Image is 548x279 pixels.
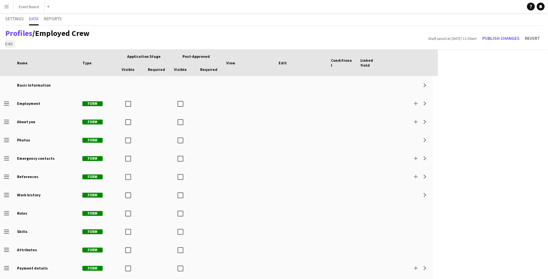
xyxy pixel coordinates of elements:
span: Application stage [127,54,161,59]
span: View [226,60,235,65]
b: Basic Information [17,83,51,88]
button: Event Board [13,0,44,13]
span: Form [82,138,103,143]
span: Conditional [331,58,352,68]
b: Employment [17,101,40,106]
b: References [17,174,38,179]
span: Form [82,211,103,216]
b: Skills [17,229,27,234]
span: Form [82,120,103,124]
span: Visible [122,67,134,72]
span: Settings [5,16,24,21]
span: Form [82,229,103,234]
span: Required [148,67,165,72]
span: Draft saved at [DATE] 11:54am [425,36,480,41]
b: Payment details [17,266,48,271]
span: Required [200,67,217,72]
span: Form [82,101,103,106]
b: Roles [17,211,27,216]
b: Emergency contacts [17,156,55,161]
span: Visible [174,67,187,72]
b: About you [17,119,35,124]
span: Form [82,156,103,161]
b: Photos [17,138,30,142]
span: Linked field [360,58,382,68]
span: Type [82,60,92,65]
a: Profiles [5,28,32,38]
span: Reports [44,16,62,21]
span: Data [29,16,39,21]
b: Work history [17,192,41,197]
h1: / [5,28,90,38]
span: Form [82,174,103,179]
span: Form [82,248,103,253]
span: Name [17,60,27,65]
span: Form [82,266,103,271]
a: Edit [3,40,15,48]
span: Edit [5,41,13,47]
b: Attributes [17,247,37,252]
span: Edit [279,60,287,65]
span: Employed Crew [35,28,90,38]
span: Form [82,193,103,198]
button: Publish changes [480,33,522,43]
button: Revert [522,33,543,43]
span: Post-Approved [182,54,210,59]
